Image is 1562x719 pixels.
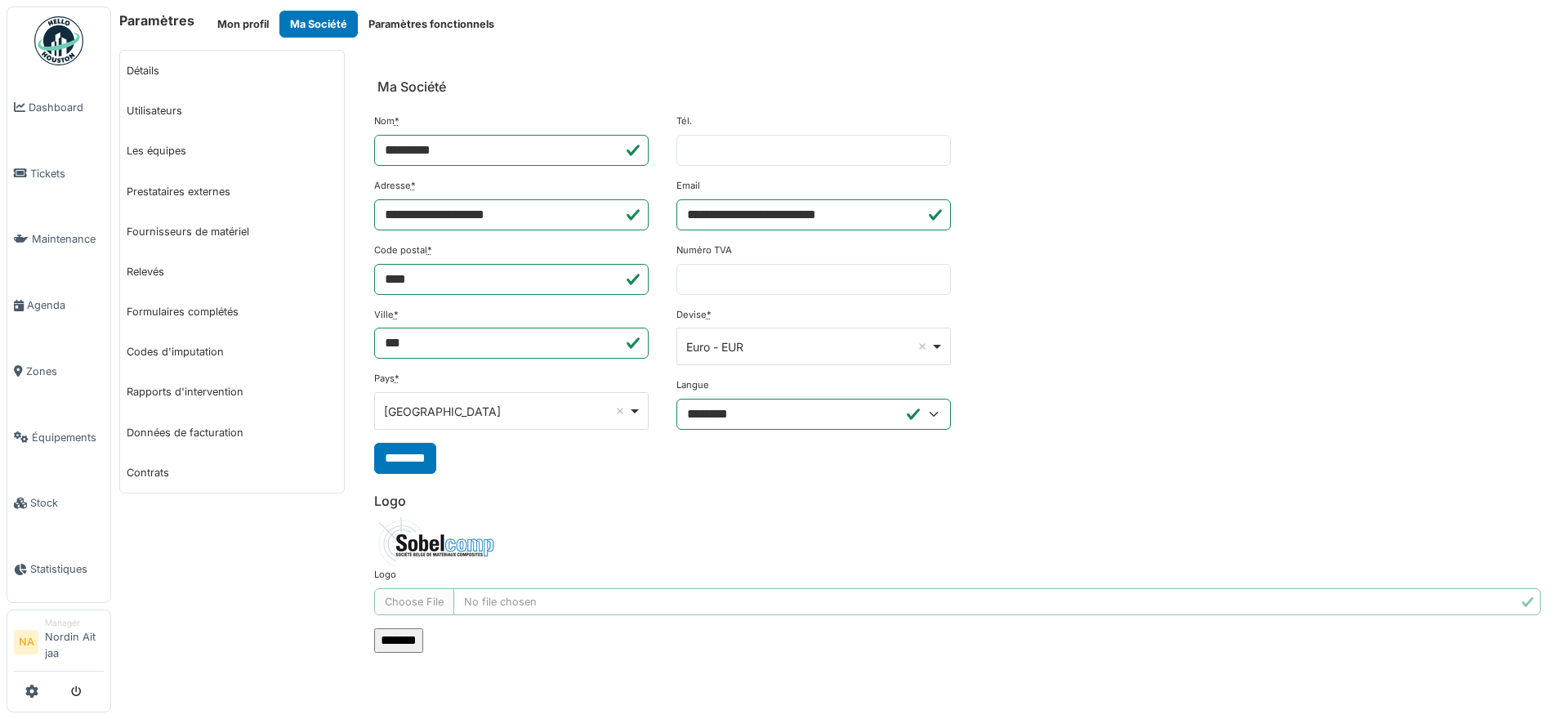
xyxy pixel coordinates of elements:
div: Manager [45,617,104,629]
a: Tickets [7,141,110,207]
label: Logo [374,568,396,582]
a: Codes d'imputation [120,332,344,372]
a: Détails [120,51,344,91]
div: Euro - EUR [686,338,931,355]
h6: Logo [374,493,1541,509]
a: Prestataires externes [120,172,344,212]
a: Stock [7,471,110,537]
img: 9ierqmvkpzayn4iq4xvkk8urm6rw [374,516,497,568]
a: Maintenance [7,207,110,273]
abbr: Requis [395,373,399,384]
a: Fournisseurs de matériel [120,212,344,252]
a: NA ManagerNordin Ait jaa [14,617,104,672]
h6: Paramètres [119,13,194,29]
a: Statistiques [7,536,110,602]
a: Utilisateurs [120,91,344,131]
abbr: Requis [411,180,416,191]
label: Adresse [374,179,416,193]
label: Pays [374,372,399,386]
a: Équipements [7,404,110,471]
span: Stock [30,495,104,511]
label: Devise [676,308,712,322]
li: Nordin Ait jaa [45,617,104,668]
span: Statistiques [30,561,104,577]
label: Nom [374,114,399,128]
h6: Ma Société [377,79,446,95]
a: Rapports d'intervention [120,372,344,412]
button: Mon profil [207,11,279,38]
label: Code postal [374,243,432,257]
span: Zones [26,364,104,379]
label: Ville [374,308,399,322]
a: Zones [7,338,110,404]
a: Les équipes [120,131,344,171]
a: Dashboard [7,74,110,141]
a: Agenda [7,272,110,338]
abbr: Requis [427,244,432,256]
button: Remove item: 'EUR' [914,338,931,355]
label: Numéro TVA [676,243,732,257]
span: Tickets [30,166,104,181]
li: NA [14,630,38,654]
span: Équipements [32,430,104,445]
span: Maintenance [32,231,104,247]
label: Langue [676,378,709,392]
button: Remove item: 'BE' [612,403,628,419]
a: Relevés [120,252,344,292]
button: Ma Société [279,11,358,38]
button: Paramètres fonctionnels [358,11,505,38]
img: Badge_color-CXgf-gQk.svg [34,16,83,65]
abbr: Requis [707,309,712,320]
abbr: Requis [394,309,399,320]
span: Dashboard [29,100,104,115]
label: Tél. [676,114,692,128]
abbr: Requis [395,115,399,127]
a: Formulaires complétés [120,292,344,332]
label: Email [676,179,700,193]
div: [GEOGRAPHIC_DATA] [384,403,628,420]
a: Données de facturation [120,413,344,453]
span: Agenda [27,297,104,313]
a: Contrats [120,453,344,493]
